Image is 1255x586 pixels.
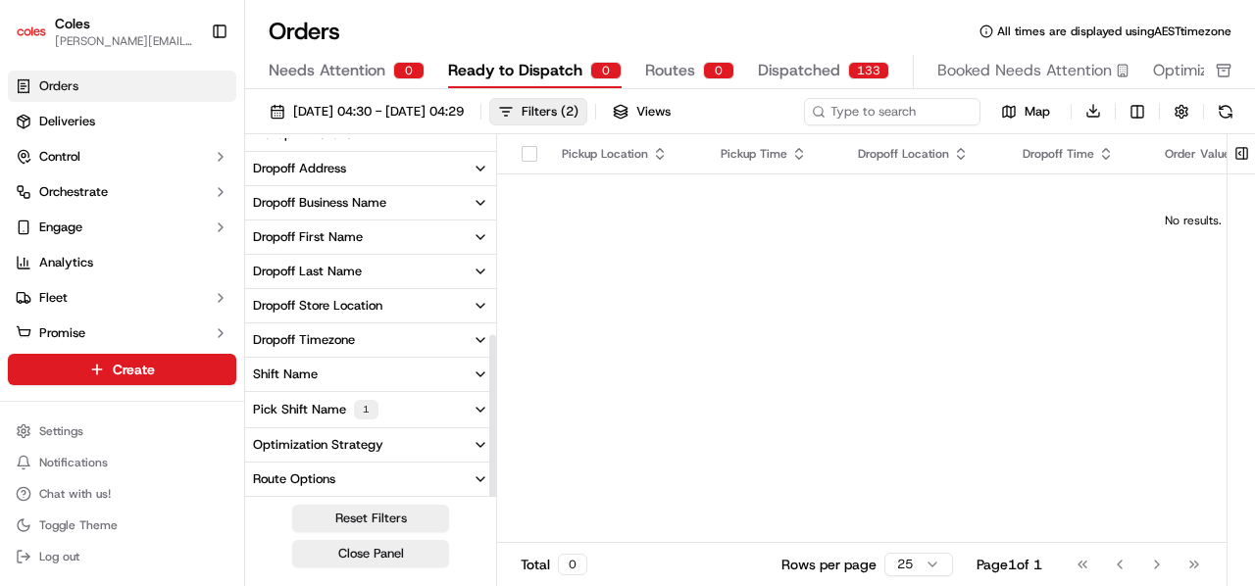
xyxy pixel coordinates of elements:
button: Dropoff Business Name [245,186,496,220]
button: Fleet [8,282,236,314]
span: Orders [39,77,78,95]
a: Deliveries [8,106,236,137]
button: Control [8,141,236,172]
div: 1 [354,400,378,419]
a: Analytics [8,247,236,278]
div: Dropoff Address [253,160,346,177]
button: Orchestrate [8,176,236,208]
span: Orchestrate [39,183,108,201]
span: Routes [645,59,695,82]
span: Fleet [39,289,68,307]
a: 💻API Documentation [158,275,323,311]
div: Shift Name [253,366,318,383]
button: [PERSON_NAME][EMAIL_ADDRESS][PERSON_NAME][PERSON_NAME][DOMAIN_NAME] [55,33,195,49]
button: Settings [8,417,236,445]
button: Reset Filters [292,505,449,532]
div: 0 [558,554,587,575]
img: 1736555255976-a54dd68f-1ca7-489b-9aae-adbdc363a1c4 [20,186,55,221]
div: Pick Shift Name [253,400,378,419]
button: Create [8,354,236,385]
div: We're available if you need us! [67,206,248,221]
button: Promise [8,317,236,349]
button: Engage [8,212,236,243]
span: Control [39,148,80,166]
button: Dropoff Timezone [245,323,496,357]
div: Dropoff Location [858,146,991,162]
span: Settings [39,423,83,439]
span: Map [1025,103,1050,121]
button: Dropoff Last Name [245,255,496,288]
span: Toggle Theme [39,517,118,533]
span: Needs Attention [269,59,385,82]
div: Dropoff Store Location [253,297,382,315]
button: Log out [8,543,236,570]
span: Engage [39,219,82,236]
div: Page 1 of 1 [977,555,1042,574]
div: 0 [703,62,734,79]
button: Toggle Theme [8,512,236,539]
div: 💻 [166,285,181,301]
button: Filters(2) [489,98,587,125]
span: All times are displayed using AEST timezone [997,24,1231,39]
button: Map [988,100,1063,123]
button: Dropoff First Name [245,220,496,254]
button: Dropoff Address [245,152,496,185]
div: Route Options [253,470,335,488]
button: Pick Shift Name1 [245,392,496,427]
span: Analytics [39,254,93,271]
span: Dispatched [758,59,840,82]
button: ColesColes[PERSON_NAME][EMAIL_ADDRESS][PERSON_NAME][PERSON_NAME][DOMAIN_NAME] [8,8,203,55]
span: Knowledge Base [39,283,150,303]
h1: Orders [269,16,340,47]
div: 📗 [20,285,35,301]
p: Rows per page [781,555,877,574]
input: Got a question? Start typing here... [51,125,353,146]
div: Total [521,554,587,575]
button: Optimization Strategy [245,428,496,462]
button: Refresh [1212,98,1239,125]
a: Orders [8,71,236,102]
span: API Documentation [185,283,315,303]
div: Dropoff Timezone [253,331,355,349]
img: Nash [20,19,59,58]
input: Type to search [804,98,980,125]
button: Coles [55,14,90,33]
div: 133 [848,62,889,79]
span: Notifications [39,455,108,470]
div: Pickup Time [721,146,826,162]
span: Pylon [195,331,237,346]
span: Log out [39,549,79,564]
div: Dropoff Last Name [253,263,362,280]
div: Filters [522,103,578,121]
span: [DATE] 04:30 - [DATE] 04:29 [293,103,464,121]
button: Dropoff Store Location [245,289,496,322]
button: Route Options [245,463,496,496]
button: Shift Name [245,358,496,391]
div: 0 [393,62,425,79]
span: Booked Needs Attention [937,59,1112,82]
div: Dropoff Business Name [253,194,386,212]
span: Views [636,103,671,121]
div: Start new chat [67,186,322,206]
div: 0 [590,62,622,79]
span: Create [113,360,155,379]
button: [DATE] 04:30 - [DATE] 04:29 [261,98,473,125]
button: Start new chat [333,192,357,216]
div: Dropoff Time [1023,146,1133,162]
a: 📗Knowledge Base [12,275,158,311]
span: Ready to Dispatch [448,59,582,82]
span: Deliveries [39,113,95,130]
p: Welcome 👋 [20,77,357,109]
button: Notifications [8,449,236,476]
button: Close Panel [292,540,449,567]
div: Dropoff First Name [253,228,363,246]
span: ( 2 ) [561,103,578,121]
div: Optimization Strategy [253,436,383,454]
div: Pickup Location [562,146,689,162]
button: Views [604,98,679,125]
a: Powered byPylon [138,330,237,346]
button: Chat with us! [8,480,236,508]
span: Promise [39,324,85,342]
